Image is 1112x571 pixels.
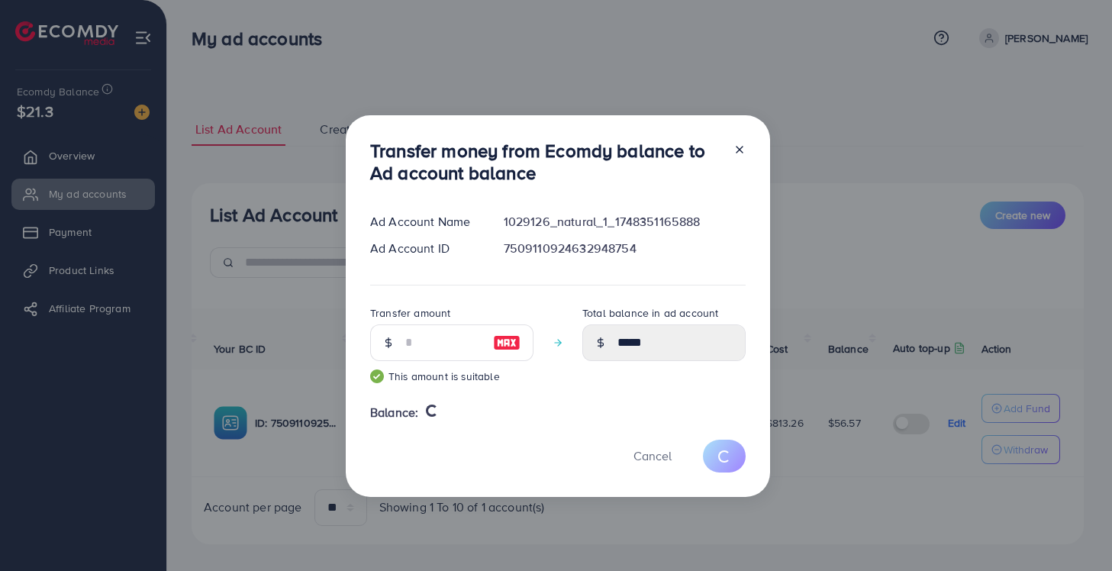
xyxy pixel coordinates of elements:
small: This amount is suitable [370,369,533,384]
div: 7509110924632948754 [492,240,758,257]
button: Cancel [614,440,691,473]
img: guide [370,369,384,383]
iframe: Chat [1047,502,1101,560]
div: Ad Account ID [358,240,492,257]
span: Balance: [370,404,418,421]
label: Total balance in ad account [582,305,718,321]
div: 1029126_natural_1_1748351165888 [492,213,758,231]
span: Cancel [633,447,672,464]
h3: Transfer money from Ecomdy balance to Ad account balance [370,140,721,184]
img: image [493,334,521,352]
label: Transfer amount [370,305,450,321]
div: Ad Account Name [358,213,492,231]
